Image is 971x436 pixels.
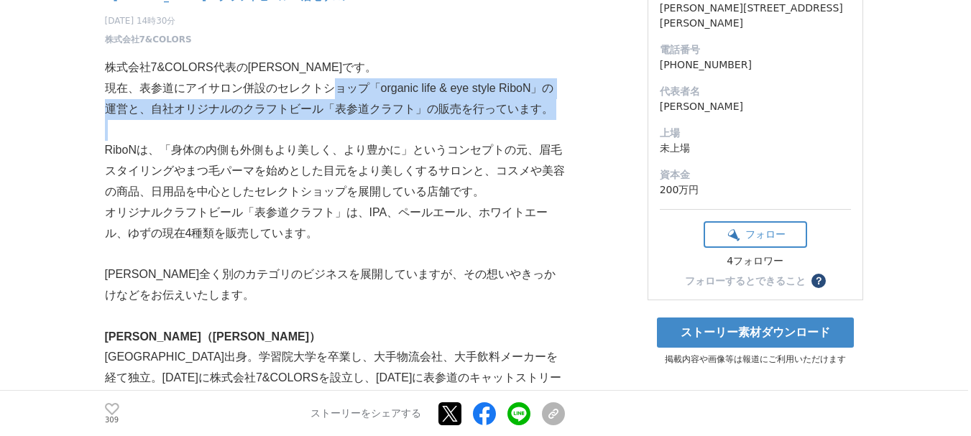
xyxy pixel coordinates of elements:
dd: 200万円 [660,182,851,198]
dt: 上場 [660,126,851,141]
button: フォロー [704,221,807,248]
dd: [PERSON_NAME] [660,99,851,114]
dt: 資本金 [660,167,851,182]
p: RiboNは、「身体の内側も外側もより美しく、より豊かに」というコンセプトの元、眉毛スタイリングやまつ毛パーマを始めとした目元をより美しくするサロンと、コスメや美容の商品、日用品を中心としたセレ... [105,140,565,202]
dd: [PHONE_NUMBER] [660,57,851,73]
p: 現在、表参道にアイサロン併設のセレクトショップ「organic life & eye style RiboN」の運営と、自社オリジナルのクラフトビール「表参道クラフト」の販売を行っています。 [105,78,565,120]
a: 株式会社7&COLORS [105,33,192,46]
p: [PERSON_NAME]全く別のカテゴリのビジネスを展開していますが、その想いやきっかけなどをお伝えいたします。 [105,264,565,306]
dd: 未上場 [660,141,851,156]
span: ？ [814,276,824,286]
span: [DATE] 14時30分 [105,14,192,27]
div: 4フォロワー [704,255,807,268]
a: ストーリー素材ダウンロード [657,317,854,348]
strong: [PERSON_NAME]（[PERSON_NAME]） [105,330,321,343]
dt: 代表者名 [660,84,851,99]
dd: [PERSON_NAME][STREET_ADDRESS][PERSON_NAME] [660,1,851,31]
p: ストーリーをシェアする [310,407,421,420]
button: ？ [811,274,826,288]
dt: 電話番号 [660,42,851,57]
p: 株式会社7&COLORS代表の[PERSON_NAME]です。 [105,57,565,78]
div: フォローするとできること [685,276,806,286]
p: 309 [105,417,119,424]
p: 掲載内容や画像等は報道にご利用いただけます [648,353,863,366]
p: オリジナルクラフトビール「表参道クラフト」は、IPA、ペールエール、ホワイトエール、ゆずの現在4種類を販売しています。 [105,203,565,244]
